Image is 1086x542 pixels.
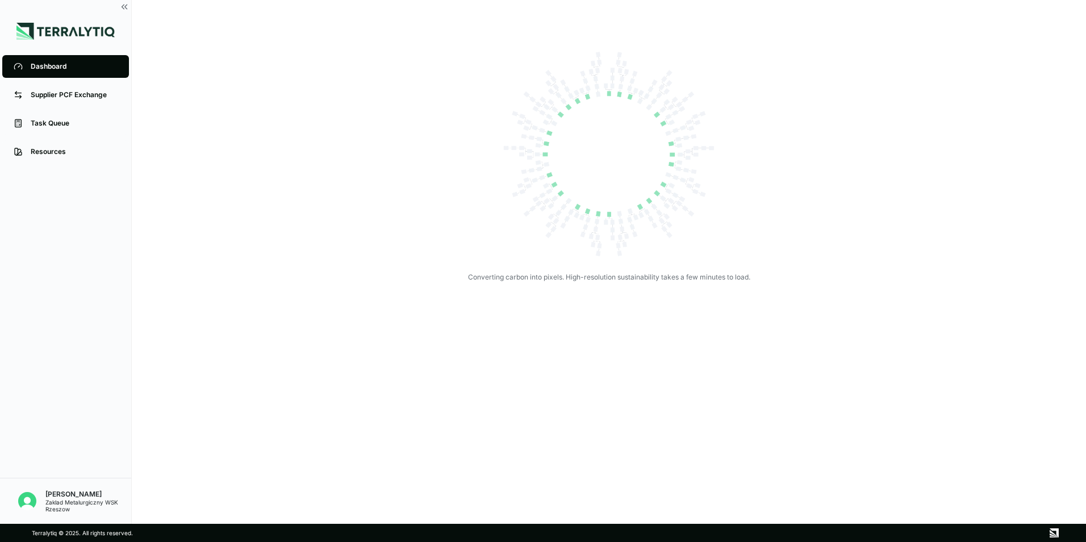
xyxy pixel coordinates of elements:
div: Zaklad Metalurgiczny WSK Rzeszow [45,499,131,512]
button: Open user button [14,487,41,515]
div: [PERSON_NAME] [45,490,131,499]
div: Supplier PCF Exchange [31,90,118,99]
div: Task Queue [31,119,118,128]
div: Converting carbon into pixels. High-resolution sustainability takes a few minutes to load. [468,273,750,282]
img: Mirosław Lenard [18,492,36,510]
div: Resources [31,147,118,156]
img: Loading [495,41,722,268]
div: Dashboard [31,62,118,71]
img: Logo [16,23,115,40]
